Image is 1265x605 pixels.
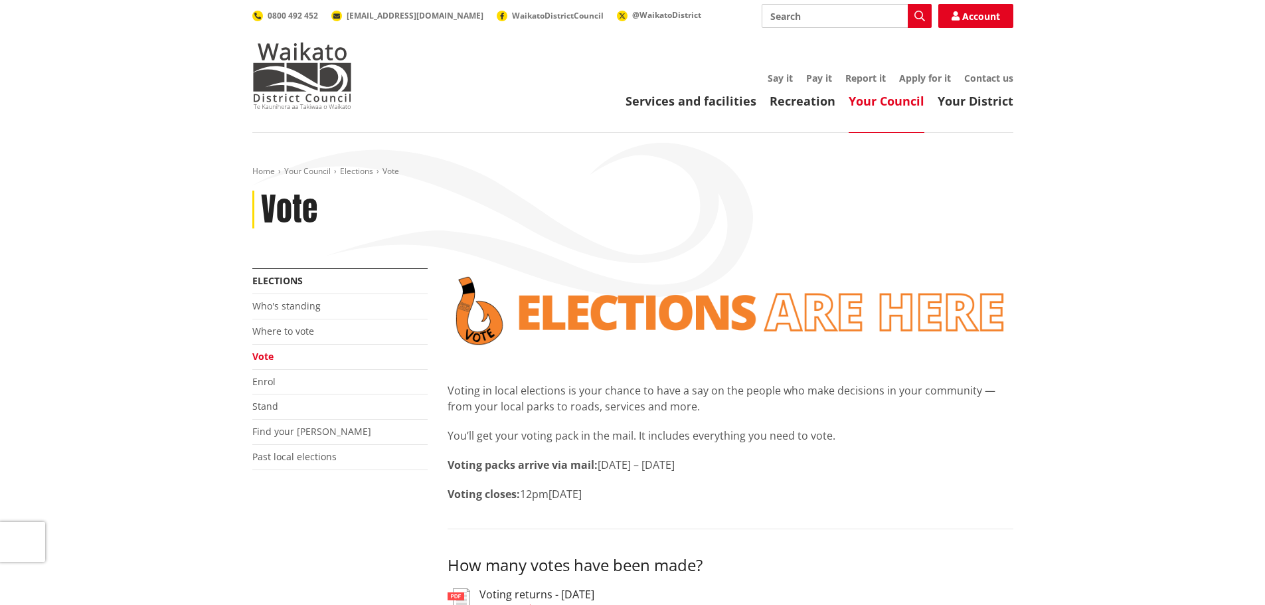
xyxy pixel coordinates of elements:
[520,487,582,501] span: 12pm[DATE]
[512,10,604,21] span: WaikatoDistrictCouncil
[938,4,1013,28] a: Account
[448,383,1013,414] p: Voting in local elections is your chance to have a say on the people who make decisions in your c...
[448,556,1013,575] h3: How many votes have been made?
[845,72,886,84] a: Report it
[252,350,274,363] a: Vote
[382,165,399,177] span: Vote
[964,72,1013,84] a: Contact us
[252,43,352,109] img: Waikato District Council - Te Kaunihera aa Takiwaa o Waikato
[252,325,314,337] a: Where to vote
[497,10,604,21] a: WaikatoDistrictCouncil
[448,487,520,501] strong: Voting closes:
[762,4,932,28] input: Search input
[770,93,835,109] a: Recreation
[632,9,701,21] span: @WaikatoDistrict
[448,458,598,472] strong: Voting packs arrive via mail:
[448,428,1013,444] p: You’ll get your voting pack in the mail. It includes everything you need to vote.
[252,274,303,287] a: Elections
[331,10,483,21] a: [EMAIL_ADDRESS][DOMAIN_NAME]
[252,166,1013,177] nav: breadcrumb
[268,10,318,21] span: 0800 492 452
[284,165,331,177] a: Your Council
[252,300,321,312] a: Who's standing
[806,72,832,84] a: Pay it
[252,375,276,388] a: Enrol
[938,93,1013,109] a: Your District
[252,425,371,438] a: Find your [PERSON_NAME]
[252,450,337,463] a: Past local elections
[479,588,594,601] h3: Voting returns - [DATE]
[768,72,793,84] a: Say it
[849,93,924,109] a: Your Council
[252,400,278,412] a: Stand
[252,165,275,177] a: Home
[340,165,373,177] a: Elections
[617,9,701,21] a: @WaikatoDistrict
[261,191,317,229] h1: Vote
[899,72,951,84] a: Apply for it
[626,93,756,109] a: Services and facilities
[448,457,1013,473] p: [DATE] – [DATE]
[252,10,318,21] a: 0800 492 452
[448,268,1013,353] img: Vote banner transparent
[347,10,483,21] span: [EMAIL_ADDRESS][DOMAIN_NAME]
